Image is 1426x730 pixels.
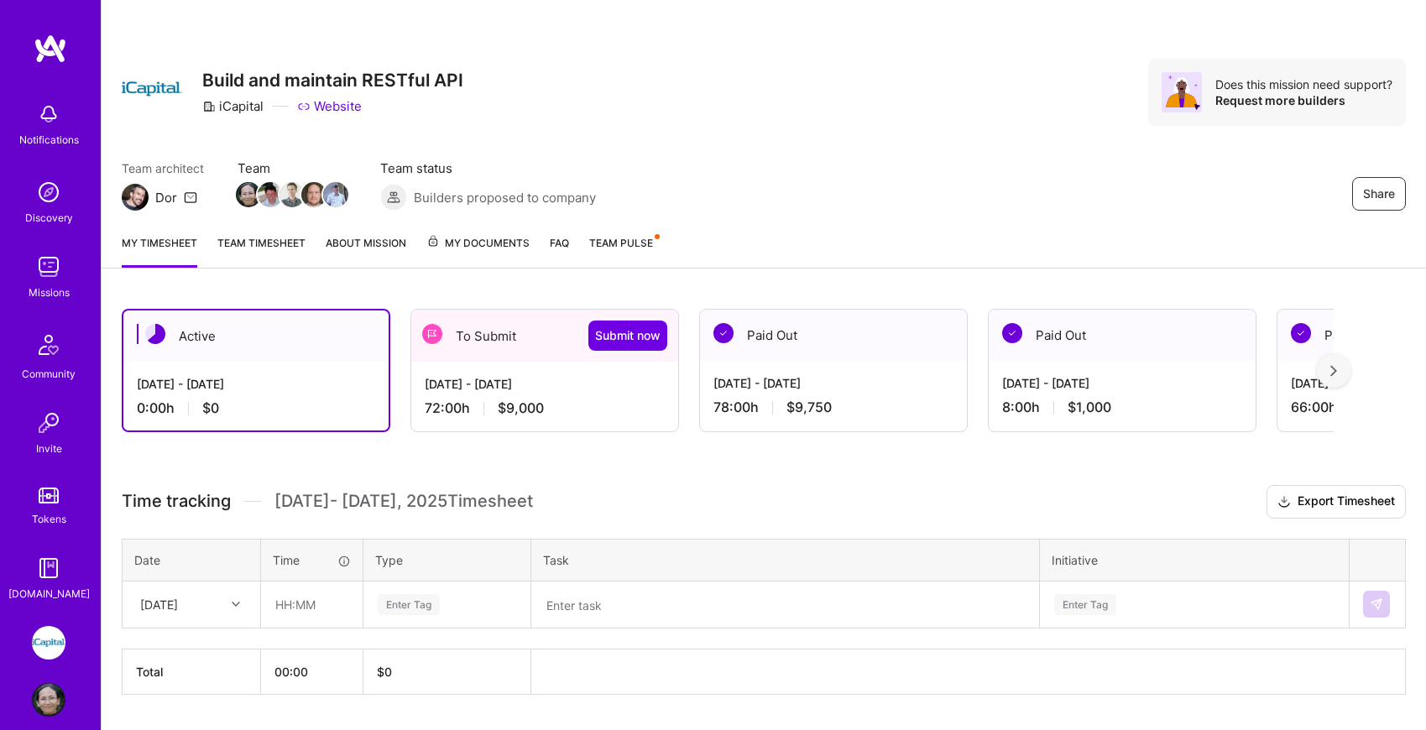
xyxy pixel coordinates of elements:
[380,184,407,211] img: Builders proposed to company
[137,399,375,417] div: 0:00 h
[32,551,65,585] img: guide book
[301,182,326,207] img: Team Member Avatar
[1267,485,1406,519] button: Export Timesheet
[238,159,347,177] span: Team
[34,34,67,64] img: logo
[122,491,231,512] span: Time tracking
[378,592,440,618] div: Enter Tag
[326,234,406,268] a: About Mission
[589,237,653,249] span: Team Pulse
[380,159,596,177] span: Team status
[32,250,65,284] img: teamwork
[531,539,1040,581] th: Task
[1370,597,1383,611] img: Submit
[422,324,442,344] img: To Submit
[123,649,261,694] th: Total
[122,159,204,177] span: Team architect
[29,325,69,365] img: Community
[32,406,65,440] img: Invite
[19,131,79,149] div: Notifications
[39,488,59,503] img: tokens
[32,510,66,528] div: Tokens
[184,190,197,204] i: icon Mail
[145,324,165,344] img: Active
[123,310,389,362] div: Active
[202,70,463,91] h3: Build and maintain RESTful API
[1215,92,1392,108] div: Request more builders
[122,184,149,211] img: Team Architect
[202,399,219,417] span: $0
[550,234,569,268] a: FAQ
[1215,76,1392,92] div: Does this mission need support?
[303,180,325,209] a: Team Member Avatar
[325,180,347,209] a: Team Member Avatar
[989,310,1256,361] div: Paid Out
[588,321,667,351] button: Submit now
[1002,374,1242,392] div: [DATE] - [DATE]
[713,399,953,416] div: 78:00 h
[22,365,76,383] div: Community
[426,234,530,253] span: My Documents
[1363,185,1395,202] span: Share
[28,626,70,660] a: iCapital: Build and maintain RESTful API
[123,539,261,581] th: Date
[323,182,348,207] img: Team Member Avatar
[32,175,65,209] img: discovery
[259,180,281,209] a: Team Member Avatar
[425,375,665,393] div: [DATE] - [DATE]
[411,310,678,362] div: To Submit
[232,600,240,608] i: icon Chevron
[1291,323,1311,343] img: Paid Out
[29,284,70,301] div: Missions
[1068,399,1111,416] span: $1,000
[1002,399,1242,416] div: 8:00 h
[28,683,70,717] a: User Avatar
[258,182,283,207] img: Team Member Avatar
[414,189,596,206] span: Builders proposed to company
[425,399,665,417] div: 72:00 h
[1352,177,1406,211] button: Share
[713,323,734,343] img: Paid Out
[713,374,953,392] div: [DATE] - [DATE]
[700,310,967,361] div: Paid Out
[1277,493,1291,511] i: icon Download
[595,327,661,344] span: Submit now
[236,182,261,207] img: Team Member Avatar
[238,180,259,209] a: Team Member Avatar
[1054,592,1116,618] div: Enter Tag
[32,683,65,717] img: User Avatar
[273,551,351,569] div: Time
[122,59,182,119] img: Company Logo
[202,97,264,115] div: iCapital
[274,491,533,512] span: [DATE] - [DATE] , 2025 Timesheet
[1330,365,1337,377] img: right
[1052,551,1337,569] div: Initiative
[297,97,362,115] a: Website
[261,649,363,694] th: 00:00
[32,626,65,660] img: iCapital: Build and maintain RESTful API
[32,97,65,131] img: bell
[1162,72,1202,112] img: Avatar
[363,539,531,581] th: Type
[202,100,216,113] i: icon CompanyGray
[589,234,658,268] a: Team Pulse
[217,234,306,268] a: Team timesheet
[377,665,392,679] span: $ 0
[8,585,90,602] div: [DOMAIN_NAME]
[140,596,178,613] div: [DATE]
[1002,323,1022,343] img: Paid Out
[25,209,73,227] div: Discovery
[36,440,62,457] div: Invite
[281,180,303,209] a: Team Member Avatar
[786,399,832,416] span: $9,750
[155,189,177,206] div: Dor
[262,582,362,627] input: HH:MM
[122,234,197,268] a: My timesheet
[137,375,375,393] div: [DATE] - [DATE]
[426,234,530,268] a: My Documents
[498,399,544,417] span: $9,000
[279,182,305,207] img: Team Member Avatar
